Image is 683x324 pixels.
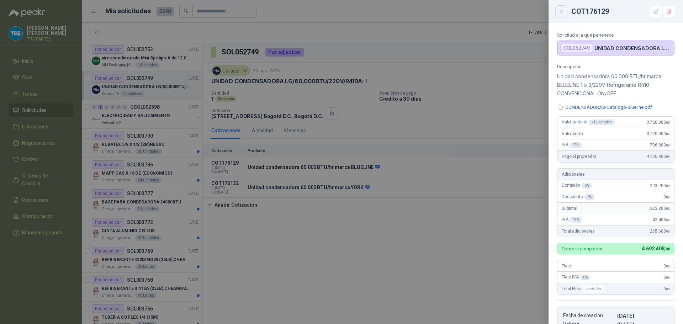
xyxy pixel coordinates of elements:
button: CONDENSADORAS-Catalogo-Blueline.pdf [557,103,653,111]
p: UNIDAD CONDENSADORA LG/60,000BTU/220V/R410A: I [594,45,671,51]
span: ,00 [666,132,670,136]
span: ,00 [666,218,670,222]
span: Comisión [562,183,592,188]
div: SOL052749 [560,44,593,52]
span: 0 [663,264,670,269]
span: ,00 [664,247,670,251]
span: Total Flete [562,285,605,293]
p: Descripción [557,64,674,69]
div: 19 % [570,142,582,148]
span: 706.800 [650,143,670,148]
p: Cobro al comprador [562,246,603,251]
span: ,00 [666,121,670,124]
p: Solicitud a la que pertenece [557,32,674,38]
span: Subtotal [562,206,577,211]
span: 223.200 [650,206,670,211]
span: ,00 [666,276,670,280]
span: Valor bruto [562,131,582,136]
span: Valor unitario [562,119,615,125]
span: 265.608 [650,229,670,234]
span: Descuento [562,194,595,200]
span: 0 [663,286,670,291]
span: Pago al proveedor [562,154,596,159]
span: ,00 [666,287,670,291]
span: 42.408 [652,217,670,222]
span: Flete [562,264,571,269]
p: Unidad condensadora 60.000 BTU/hr marca BLUELINE 1 o 3/220V Refrigerante R410 CONVENCIONAL ON/OFF [557,72,674,98]
p: [DATE] [617,313,668,319]
span: Flete IVA [562,275,591,280]
div: 6 % [582,183,592,188]
div: 0 % [580,275,591,280]
span: ,00 [666,195,670,199]
span: 4.692.408 [642,246,670,251]
div: 19 % [570,217,582,223]
span: IVA [562,142,582,148]
span: 0 [663,275,670,280]
span: 3.720.000 [647,131,670,136]
div: Total adicionales [557,225,674,237]
div: Incluido [583,285,604,293]
div: x 1 Unidades [589,119,615,125]
span: 0 [663,195,670,200]
span: ,00 [666,143,670,147]
div: 0 % [584,194,595,200]
span: IVA [562,217,582,223]
span: ,00 [666,184,670,188]
div: COT176129 [571,6,674,17]
span: 223.200 [650,183,670,188]
div: Adicionales [557,169,674,180]
span: ,00 [666,229,670,233]
span: 4.426.800 [647,154,670,159]
span: 3.720.000 [647,120,670,125]
span: ,00 [666,207,670,211]
span: ,00 [666,155,670,159]
p: Fecha de creación [563,313,614,319]
span: ,00 [666,264,670,268]
button: Close [557,7,566,16]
